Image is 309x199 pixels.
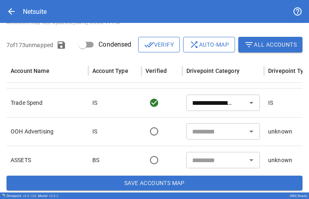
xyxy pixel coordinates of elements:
button: Open [246,154,257,166]
button: Save Accounts Map [7,176,302,190]
p: IS [92,99,97,107]
div: Netsuite [23,8,47,16]
span: v 6.0.106 [23,194,36,198]
span: done_all [144,40,154,50]
div: Account Type [92,68,128,74]
button: All Accounts [238,37,302,52]
span: v 5.0.2 [49,194,58,198]
p: ASSETS [11,156,84,164]
p: Trade Spend [11,99,84,107]
p: IS [268,99,273,107]
p: IS [92,127,97,136]
span: filter_list [244,40,254,50]
img: Drivepoint [2,194,5,197]
p: OOH Advertising [11,127,84,136]
button: Open [246,97,257,109]
span: shuffle [189,40,199,50]
p: unknown [268,127,292,136]
p: BS [92,156,99,164]
div: Model [38,194,58,198]
div: Drivepoint [7,194,36,198]
span: Condensed [99,40,131,50]
button: Open [246,126,257,137]
p: unknown [268,156,292,164]
div: Verified [146,68,167,74]
div: DIBS Beauty [290,194,307,198]
button: Verify [138,37,180,52]
span: arrow_back [7,7,16,16]
div: Drivepoint Category [186,68,240,74]
div: Account Name [11,68,49,74]
p: 7 of 173 unmapped [7,41,53,49]
button: Auto-map [183,37,235,52]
